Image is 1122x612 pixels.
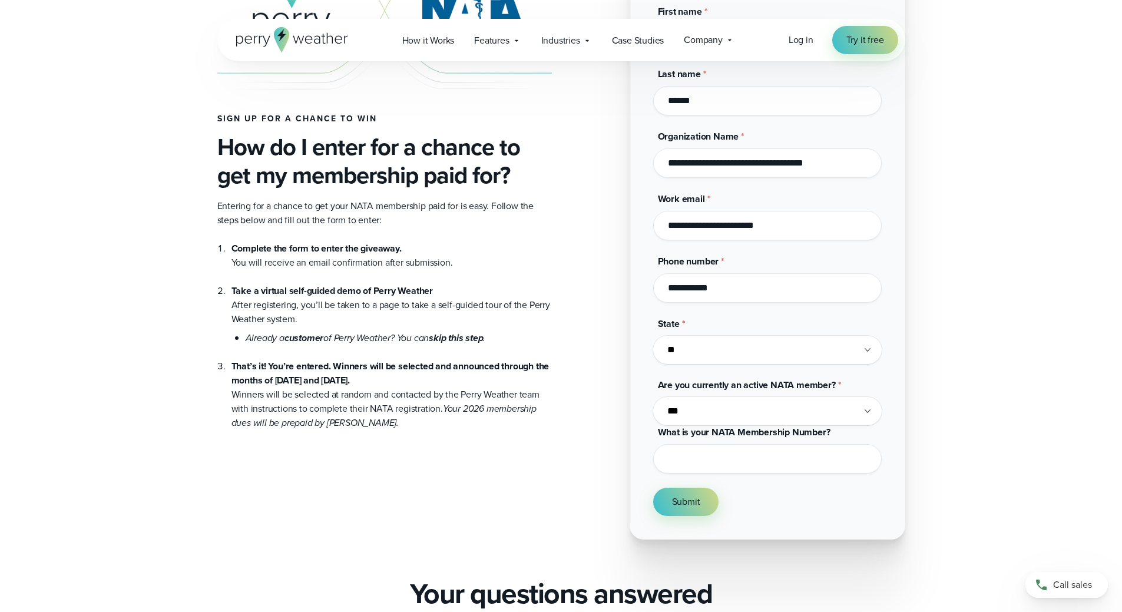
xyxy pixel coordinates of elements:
[541,34,580,48] span: Industries
[612,34,664,48] span: Case Studies
[658,425,830,439] span: What is your NATA Membership Number?
[231,242,552,270] li: You will receive an email confirmation after submission.
[246,331,486,345] em: Already a of Perry Weather? You can .
[402,34,455,48] span: How it Works
[231,242,402,255] strong: Complete the form to enter the giveaway.
[231,402,537,429] em: Your 2026 membership dues will be prepaid by [PERSON_NAME].
[1025,572,1108,598] a: Call sales
[217,199,552,227] p: Entering for a chance to get your NATA membership paid for is easy. Follow the steps below and fi...
[284,331,323,345] strong: customer
[602,28,674,52] a: Case Studies
[658,67,701,81] span: Last name
[658,378,836,392] span: Are you currently an active NATA member?
[672,495,700,509] span: Submit
[231,345,552,430] li: Winners will be selected at random and contacted by the Perry Weather team with instructions to c...
[658,254,719,268] span: Phone number
[231,359,550,387] strong: That’s it! You’re entered. Winners will be selected and announced through the months of [DATE] an...
[658,5,702,18] span: First name
[392,28,465,52] a: How it Works
[832,26,898,54] a: Try it free
[658,130,739,143] span: Organization Name
[658,192,705,206] span: Work email
[846,33,884,47] span: Try it free
[474,34,509,48] span: Features
[789,33,813,47] a: Log in
[1053,578,1092,592] span: Call sales
[217,114,552,124] h4: Sign up for a chance to win
[217,133,552,190] h3: How do I enter for a chance to get my membership paid for?
[429,331,483,345] strong: skip this step
[658,317,680,330] span: State
[231,284,433,297] strong: Take a virtual self-guided demo of Perry Weather
[653,488,719,516] button: Submit
[684,33,723,47] span: Company
[231,270,552,345] li: After registering, you’ll be taken to a page to take a self-guided tour of the Perry Weather system.
[410,577,713,610] h2: Your questions answered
